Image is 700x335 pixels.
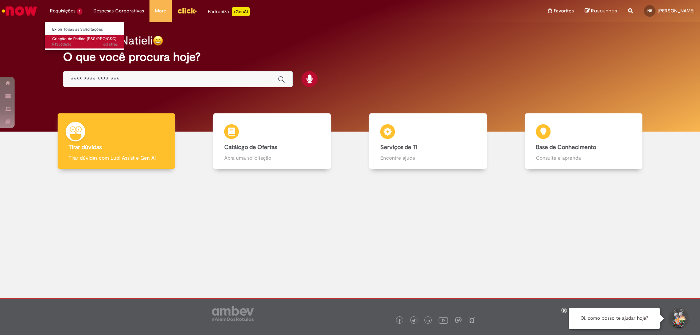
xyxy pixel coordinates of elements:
[208,7,250,16] div: Padroniza
[350,113,506,169] a: Serviços de TI Encontre ajuda
[506,113,662,169] a: Base de Conhecimento Consulte e aprenda
[585,8,617,15] a: Rascunhos
[427,319,430,323] img: logo_footer_linkedin.png
[232,7,250,16] p: +GenAi
[212,306,254,321] img: logo_footer_ambev_rotulo_gray.png
[153,35,163,46] img: happy-face.png
[155,7,166,15] span: More
[412,319,416,323] img: logo_footer_twitter.png
[44,22,124,51] ul: Requisições
[536,154,631,161] p: Consulte e aprenda
[45,26,125,34] a: Exibir Todas as Solicitações
[554,7,574,15] span: Favoritos
[103,42,118,47] time: 24/09/2025 15:26:33
[647,8,652,13] span: NB
[591,7,617,14] span: Rascunhos
[63,51,637,63] h2: O que você procura hoje?
[177,5,197,16] img: click_logo_yellow_360x200.png
[50,7,75,15] span: Requisições
[77,8,82,15] span: 1
[103,42,118,47] span: 6d atrás
[468,317,475,323] img: logo_footer_naosei.png
[569,308,660,329] div: Oi, como posso te ajudar hoje?
[224,144,277,151] b: Catálogo de Ofertas
[1,4,38,18] img: ServiceNow
[69,144,102,151] b: Tirar dúvidas
[380,144,417,151] b: Serviços de TI
[380,154,476,161] p: Encontre ajuda
[194,113,350,169] a: Catálogo de Ofertas Abra uma solicitação
[52,36,116,42] span: Criação de Pedido (PSS/RPO/CSC)
[93,7,144,15] span: Despesas Corporativas
[658,8,695,14] span: [PERSON_NAME]
[536,144,596,151] b: Base de Conhecimento
[439,315,448,325] img: logo_footer_youtube.png
[45,35,125,48] a: Aberto R13563636 : Criação de Pedido (PSS/RPO/CSC)
[38,113,194,169] a: Tirar dúvidas Tirar dúvidas com Lupi Assist e Gen Ai
[224,154,320,161] p: Abra uma solicitação
[455,317,462,323] img: logo_footer_workplace.png
[52,42,118,47] span: R13563636
[667,308,689,330] button: Iniciar Conversa de Suporte
[398,319,401,323] img: logo_footer_facebook.png
[69,154,164,161] p: Tirar dúvidas com Lupi Assist e Gen Ai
